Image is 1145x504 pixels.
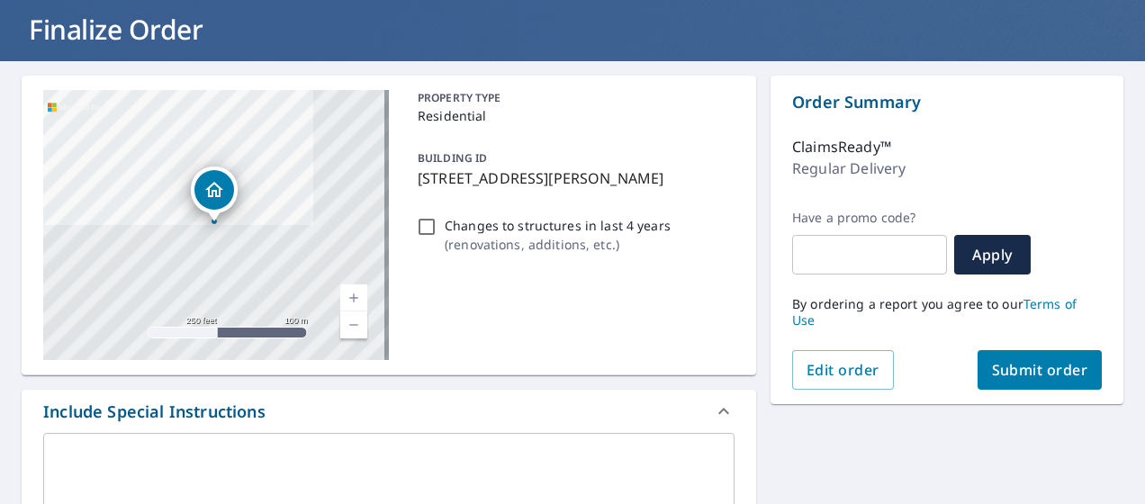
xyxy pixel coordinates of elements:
[418,106,727,125] p: Residential
[340,284,367,311] a: Current Level 17, Zoom In
[792,210,947,226] label: Have a promo code?
[792,350,894,390] button: Edit order
[792,295,1077,328] a: Terms of Use
[978,350,1103,390] button: Submit order
[418,150,487,166] p: BUILDING ID
[969,245,1016,265] span: Apply
[792,90,1102,114] p: Order Summary
[445,235,671,254] p: ( renovations, additions, etc. )
[954,235,1031,274] button: Apply
[22,11,1123,48] h1: Finalize Order
[807,360,879,380] span: Edit order
[22,390,756,433] div: Include Special Instructions
[792,136,891,157] p: ClaimsReady™
[191,166,238,222] div: Dropped pin, building 1, Residential property, 3016 Jackson St Monroe, LA 71202
[445,216,671,235] p: Changes to structures in last 4 years
[43,400,266,424] div: Include Special Instructions
[792,296,1102,328] p: By ordering a report you agree to our
[340,311,367,338] a: Current Level 17, Zoom Out
[992,360,1088,380] span: Submit order
[792,157,906,179] p: Regular Delivery
[418,167,727,189] p: [STREET_ADDRESS][PERSON_NAME]
[418,90,727,106] p: PROPERTY TYPE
